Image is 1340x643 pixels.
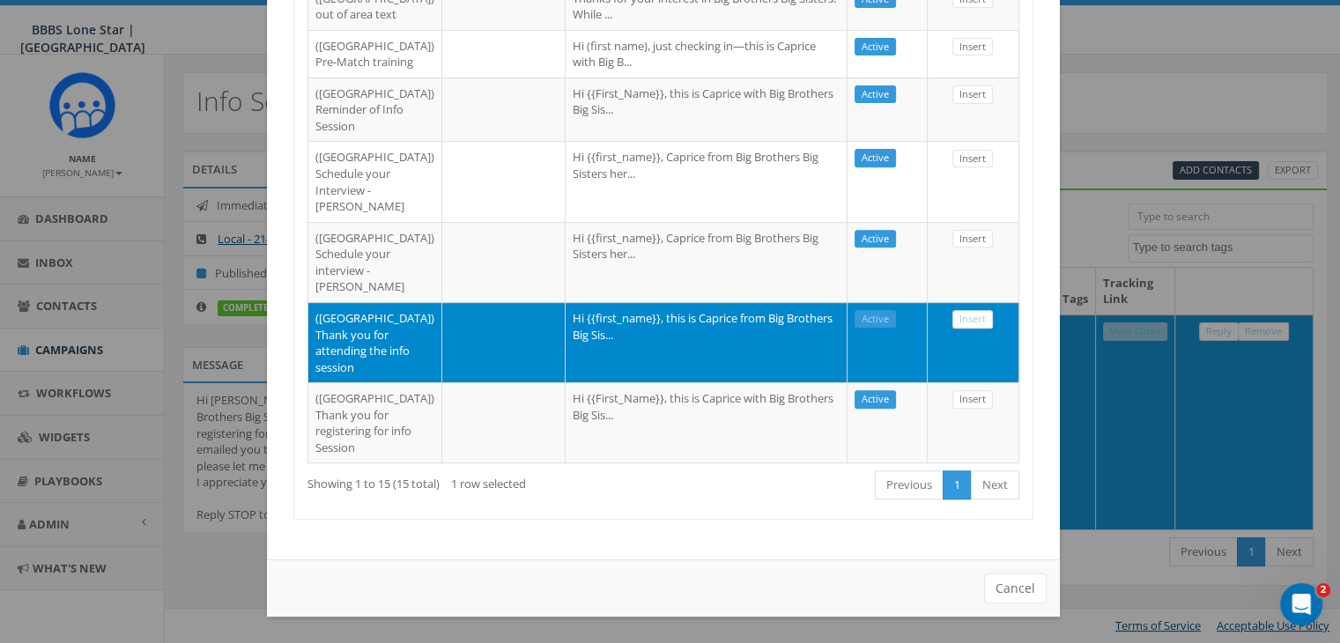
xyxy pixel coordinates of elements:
[971,470,1019,499] a: Next
[307,469,589,492] div: Showing 1 to 15 (15 total)
[566,382,848,462] td: Hi {{First_Name}}, this is Caprice with Big Brothers Big Sis...
[566,141,848,221] td: Hi {{first_name}}, Caprice from Big Brothers Big Sisters her...
[943,470,972,499] a: 1
[855,38,896,56] a: Active
[875,470,944,499] a: Previous
[1316,583,1330,597] span: 2
[451,476,526,491] span: 1 row selected
[984,573,1047,603] button: Cancel
[952,85,993,104] a: Insert
[952,390,993,409] a: Insert
[308,30,442,78] td: ([GEOGRAPHIC_DATA]) Pre-Match training
[952,230,993,248] a: Insert
[952,38,993,56] a: Insert
[855,390,896,409] a: Active
[1280,583,1322,625] iframe: Intercom live chat
[566,222,848,302] td: Hi {{first_name}}, Caprice from Big Brothers Big Sisters her...
[855,149,896,167] a: Active
[952,150,993,168] a: Insert
[952,310,993,329] a: Insert
[855,230,896,248] a: Active
[308,382,442,462] td: ([GEOGRAPHIC_DATA]) Thank you for registering for info Session
[855,85,896,104] a: Active
[566,78,848,142] td: Hi {{First_Name}}, this is Caprice with Big Brothers Big Sis...
[855,310,896,329] a: Active
[308,78,442,142] td: ([GEOGRAPHIC_DATA]) Reminder of Info Session
[308,141,442,221] td: ([GEOGRAPHIC_DATA]) Schedule your Interview - [PERSON_NAME]
[566,30,848,78] td: Hi (first name), just checking in—this is Caprice with Big B...
[308,302,442,382] td: ([GEOGRAPHIC_DATA]) Thank you for attending the info session
[566,302,848,382] td: Hi {{first_name}}, this is Caprice from Big Brothers Big Sis...
[308,222,442,302] td: ([GEOGRAPHIC_DATA]) Schedule your interview - [PERSON_NAME]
